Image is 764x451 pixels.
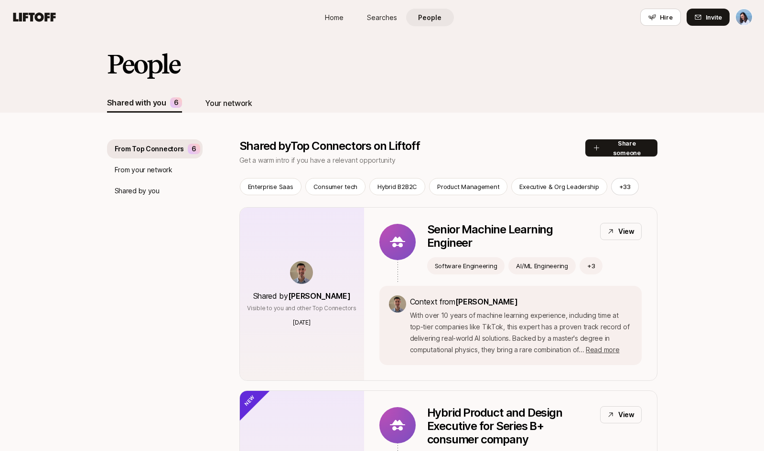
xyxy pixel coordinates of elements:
div: New [224,375,271,422]
a: Home [311,9,358,26]
p: Visible to you and other Top Connectors [247,304,356,313]
span: Home [325,12,344,22]
span: [PERSON_NAME] [288,291,351,301]
button: +3 [580,257,603,274]
img: Dan Tase [736,9,752,25]
h2: People [107,50,180,78]
p: With over 10 years of machine learning experience, including time at top-tier companies like TikT... [410,310,632,356]
p: Context from [410,295,632,308]
img: bf8f663c_42d6_4f7d_af6b_5f71b9527721.jpg [389,295,406,313]
p: Enterprise Saas [248,182,293,191]
p: Get a warm intro if you have a relevant opportunity [239,155,585,166]
p: From Top Connectors [115,143,184,155]
p: 6 [174,97,179,108]
span: Hire [660,12,673,22]
p: 6 [192,143,196,155]
p: Consumer tech [313,182,358,191]
button: Invite [687,9,730,26]
button: Share someone [585,139,657,157]
a: People [406,9,454,26]
p: Executive & Org Leadership [519,182,599,191]
span: Read more [586,346,619,354]
span: [PERSON_NAME] [455,297,518,306]
p: Shared by Top Connectors on Liftoff [239,139,585,153]
button: Shared with you6 [107,94,183,113]
span: Invite [706,12,722,22]
button: Dan Tase [735,9,753,26]
span: People [418,12,441,22]
p: AI/ML Engineering [516,261,568,271]
a: Searches [358,9,406,26]
div: Shared with you [107,96,166,109]
p: View [618,409,635,420]
a: Shared by[PERSON_NAME]Visible to you and other Top Connectors[DATE]Senior Machine Learning Engine... [239,207,657,381]
p: View [618,226,635,237]
img: bf8f663c_42d6_4f7d_af6b_5f71b9527721.jpg [290,261,313,284]
button: +33 [611,178,639,195]
p: Hybrid B2B2C [377,182,417,191]
p: Shared by [253,290,351,302]
p: From your network [115,164,172,176]
p: Senior Machine Learning Engineer [427,223,592,250]
p: [DATE] [293,318,311,327]
p: Shared by you [115,185,160,197]
button: Your network [205,94,252,113]
p: Software Engineering [435,261,497,271]
button: Hire [640,9,681,26]
span: Searches [367,12,397,22]
p: Hybrid Product and Design Executive for Series B+ consumer company [427,406,592,446]
p: Product Management [437,182,499,191]
div: Your network [205,97,252,109]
